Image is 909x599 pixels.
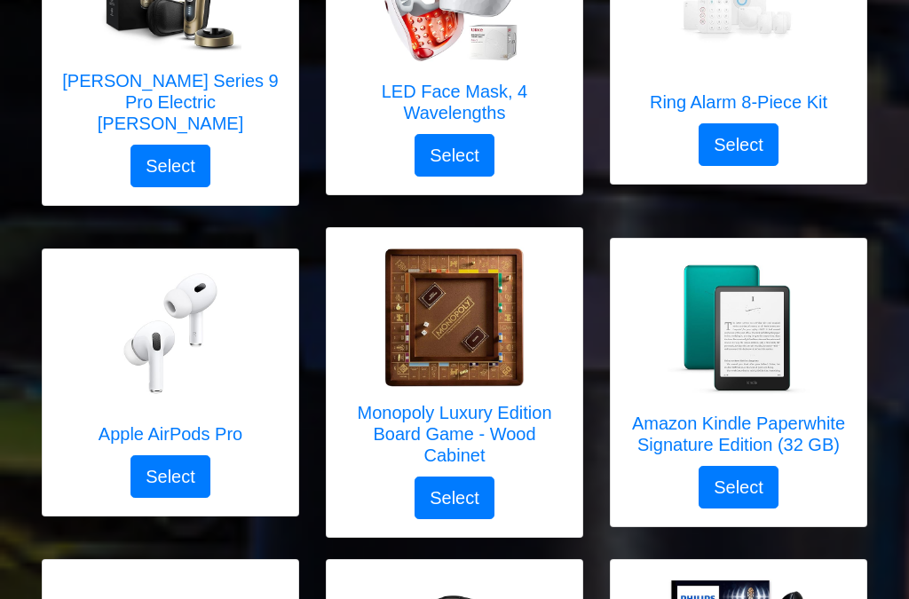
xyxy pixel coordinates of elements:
button: Select [699,466,779,508]
a: Apple AirPods Pro Apple AirPods Pro [99,267,242,455]
button: Select [130,455,210,498]
button: Select [699,123,779,166]
h5: Apple AirPods Pro [99,423,242,445]
a: Amazon Kindle Paperwhite Signature Edition (32 GB) Amazon Kindle Paperwhite Signature Edition (32... [628,256,849,466]
h5: Amazon Kindle Paperwhite Signature Edition (32 GB) [628,413,849,455]
img: Monopoly Luxury Edition Board Game - Wood Cabinet [383,247,526,388]
h5: LED Face Mask, 4 Wavelengths [344,81,565,123]
button: Select [130,145,210,187]
button: Select [415,134,494,177]
a: Monopoly Luxury Edition Board Game - Wood Cabinet Monopoly Luxury Edition Board Game - Wood Cabinet [344,246,565,477]
img: Amazon Kindle Paperwhite Signature Edition (32 GB) [668,256,810,398]
img: Apple AirPods Pro [99,267,241,409]
button: Select [415,477,494,519]
h5: Monopoly Luxury Edition Board Game - Wood Cabinet [344,402,565,466]
h5: [PERSON_NAME] Series 9 Pro Electric [PERSON_NAME] [60,70,281,134]
h5: Ring Alarm 8-Piece Kit [650,91,827,113]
